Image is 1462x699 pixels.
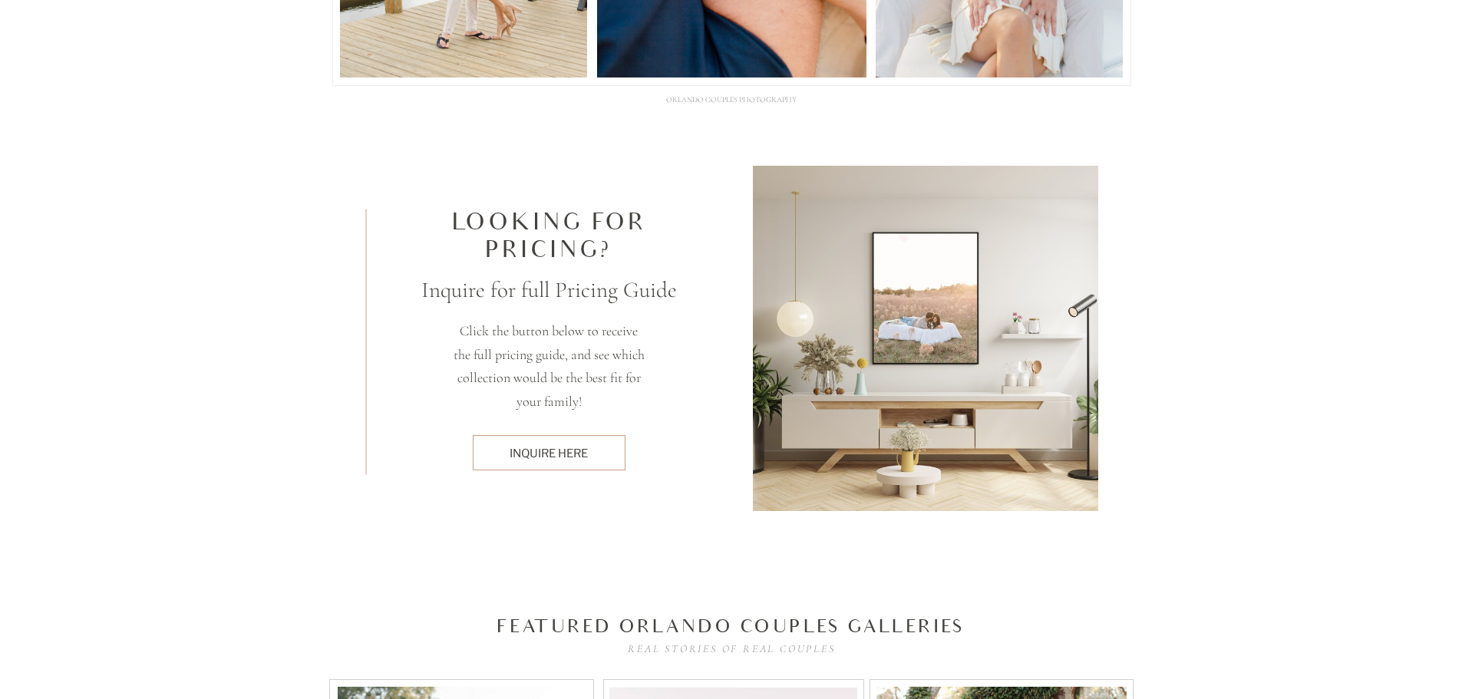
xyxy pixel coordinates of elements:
[420,273,678,306] h3: Inquire for full Pricing Guide
[450,209,648,268] h2: looking for pricing?
[616,641,848,655] h3: real stories of real Couples
[497,613,966,634] h2: featured Orlando Couples galleries
[480,445,617,461] a: inquire here
[651,94,812,109] h2: Orlando Couples Photography
[451,319,647,416] p: Click the button below to receive the full pricing guide, and see which collection would be the b...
